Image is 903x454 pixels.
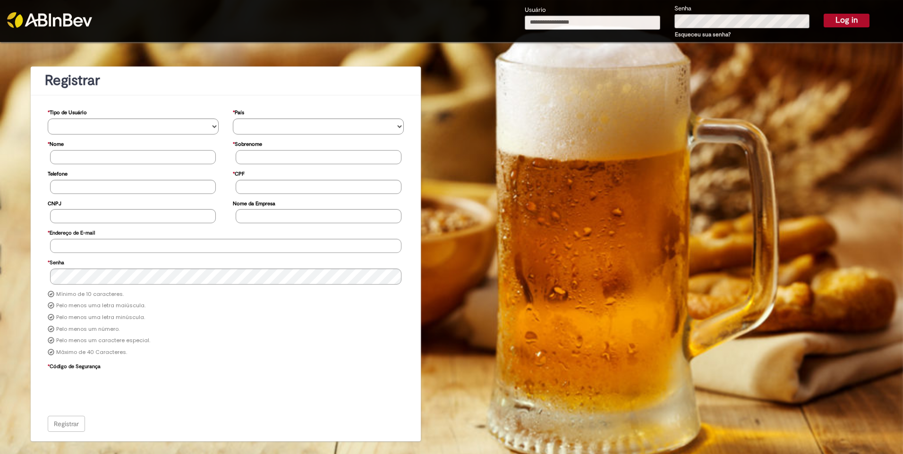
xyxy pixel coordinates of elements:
[56,337,150,345] label: Pelo menos um caractere especial.
[45,73,407,88] h1: Registrar
[48,225,95,239] label: Endereço de E-mail
[233,136,262,150] label: Sobrenome
[50,372,194,409] iframe: reCAPTCHA
[56,302,145,310] label: Pelo menos uma letra maiúscula.
[233,196,275,210] label: Nome da Empresa
[824,14,869,27] button: Log in
[48,359,101,372] label: Código de Segurança
[48,255,64,269] label: Senha
[56,291,124,298] label: Mínimo de 10 caracteres.
[48,166,68,180] label: Telefone
[233,105,244,118] label: País
[525,6,546,15] label: Usuário
[56,326,119,333] label: Pelo menos um número.
[48,105,87,118] label: Tipo de Usuário
[674,4,691,13] label: Senha
[675,31,731,38] a: Esqueceu sua senha?
[48,136,64,150] label: Nome
[56,314,145,321] label: Pelo menos uma letra minúscula.
[48,196,61,210] label: CNPJ
[233,166,245,180] label: CPF
[56,349,127,356] label: Máximo de 40 Caracteres.
[7,12,92,28] img: ABInbev-white.png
